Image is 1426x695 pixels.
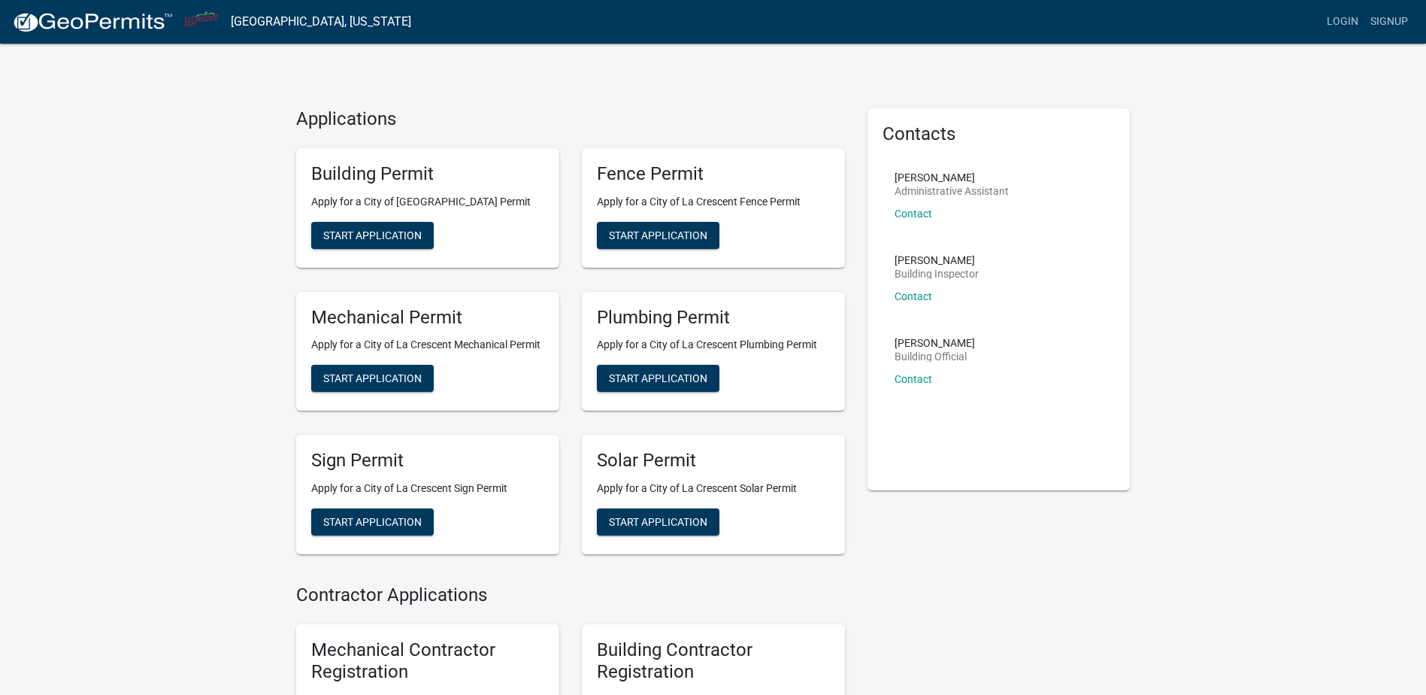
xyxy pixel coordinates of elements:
h5: Contacts [883,123,1116,145]
button: Start Application [597,365,719,392]
p: Building Official [895,351,975,362]
span: Start Application [609,372,707,384]
p: Apply for a City of [GEOGRAPHIC_DATA] Permit [311,194,544,210]
wm-workflow-list-section: Applications [296,108,845,566]
p: Apply for a City of La Crescent Mechanical Permit [311,337,544,353]
p: [PERSON_NAME] [895,172,1009,183]
h4: Applications [296,108,845,130]
p: Administrative Assistant [895,186,1009,196]
h5: Plumbing Permit [597,307,830,329]
h5: Mechanical Contractor Registration [311,639,544,683]
a: Contact [895,373,932,385]
a: Contact [895,208,932,220]
p: Apply for a City of La Crescent Sign Permit [311,481,544,496]
span: Start Application [609,229,707,241]
p: [PERSON_NAME] [895,255,979,266]
button: Start Application [311,222,434,249]
a: Contact [895,290,932,302]
button: Start Application [597,508,719,536]
h5: Building Permit [311,163,544,185]
span: Start Application [323,229,422,241]
h5: Solar Permit [597,450,830,472]
h5: Mechanical Permit [311,307,544,329]
p: Building Inspector [895,269,979,279]
h5: Sign Permit [311,450,544,472]
p: Apply for a City of La Crescent Solar Permit [597,481,830,496]
span: Start Application [323,516,422,528]
p: [PERSON_NAME] [895,338,975,348]
button: Start Application [597,222,719,249]
a: [GEOGRAPHIC_DATA], [US_STATE] [231,9,411,35]
a: Signup [1364,8,1414,36]
h5: Building Contractor Registration [597,639,830,683]
p: Apply for a City of La Crescent Fence Permit [597,194,830,210]
span: Start Application [609,516,707,528]
button: Start Application [311,365,434,392]
button: Start Application [311,508,434,536]
img: City of La Crescent, Minnesota [185,11,219,32]
a: Login [1321,8,1364,36]
h5: Fence Permit [597,163,830,185]
p: Apply for a City of La Crescent Plumbing Permit [597,337,830,353]
span: Start Application [323,372,422,384]
h4: Contractor Applications [296,584,845,606]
